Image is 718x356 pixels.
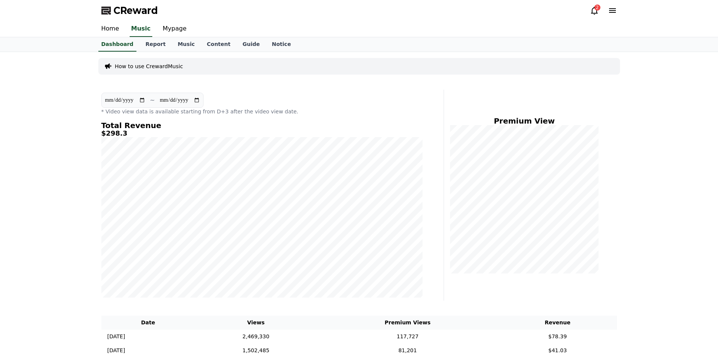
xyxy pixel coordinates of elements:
[590,6,599,15] a: 2
[101,316,195,330] th: Date
[266,37,297,52] a: Notice
[101,130,423,137] h5: $298.3
[317,330,498,344] td: 117,727
[115,63,183,70] a: How to use CrewardMusic
[450,117,599,125] h4: Premium View
[498,330,617,344] td: $78.39
[171,37,201,52] a: Music
[101,121,423,130] h4: Total Revenue
[195,330,317,344] td: 2,469,330
[130,21,152,37] a: Music
[95,21,125,37] a: Home
[236,37,266,52] a: Guide
[201,37,237,52] a: Content
[101,5,158,17] a: CReward
[101,108,423,115] p: * Video view data is available starting from D+3 after the video view date.
[98,37,136,52] a: Dashboard
[594,5,600,11] div: 2
[195,316,317,330] th: Views
[498,316,617,330] th: Revenue
[113,5,158,17] span: CReward
[107,333,125,341] p: [DATE]
[107,347,125,354] p: [DATE]
[317,316,498,330] th: Premium Views
[150,96,155,105] p: ~
[157,21,193,37] a: Mypage
[139,37,172,52] a: Report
